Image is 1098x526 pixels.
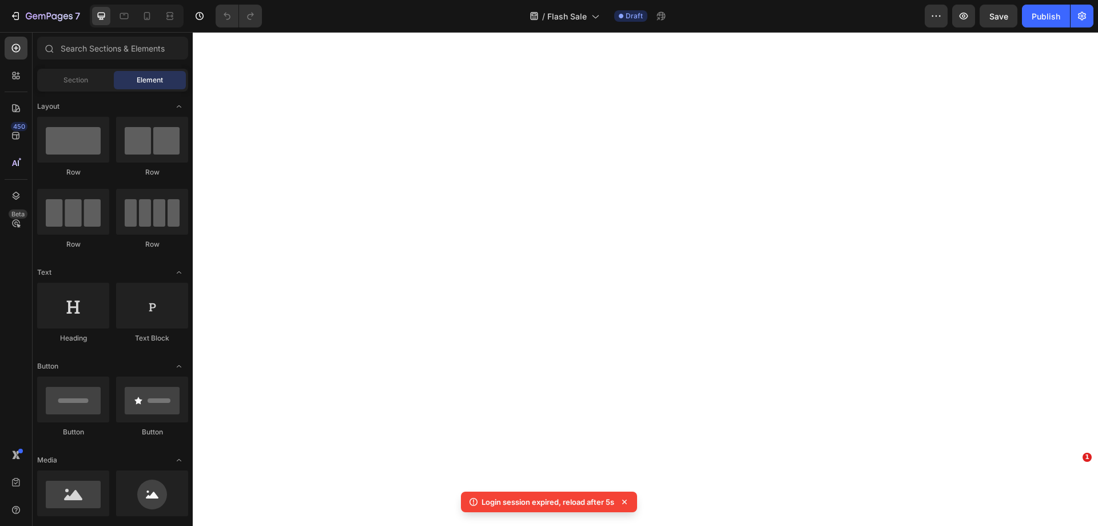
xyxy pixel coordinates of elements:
button: Publish [1022,5,1070,27]
span: Media [37,455,57,465]
div: Button [116,427,188,437]
div: Row [37,167,109,177]
div: Text Block [116,333,188,343]
span: Flash Sale [547,10,587,22]
span: Element [137,75,163,85]
input: Search Sections & Elements [37,37,188,60]
span: Toggle open [170,357,188,375]
span: Save [989,11,1008,21]
button: 7 [5,5,85,27]
span: Text [37,267,51,278]
div: Row [116,239,188,250]
span: Toggle open [170,263,188,282]
button: Save [980,5,1017,27]
span: Toggle open [170,97,188,116]
span: Section [63,75,88,85]
div: 450 [11,122,27,131]
span: 1 [1083,453,1092,462]
div: Undo/Redo [216,5,262,27]
span: Layout [37,101,59,112]
div: Button [37,427,109,437]
p: 7 [75,9,80,23]
span: Draft [626,11,643,21]
span: Button [37,361,58,371]
p: Login session expired, reload after 5s [482,496,614,508]
div: Heading [37,333,109,343]
iframe: Design area [193,32,1098,526]
div: Row [116,167,188,177]
span: / [542,10,545,22]
div: Beta [9,209,27,219]
iframe: Intercom live chat [1059,470,1087,497]
div: Publish [1032,10,1060,22]
div: Row [37,239,109,250]
span: Toggle open [170,451,188,469]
